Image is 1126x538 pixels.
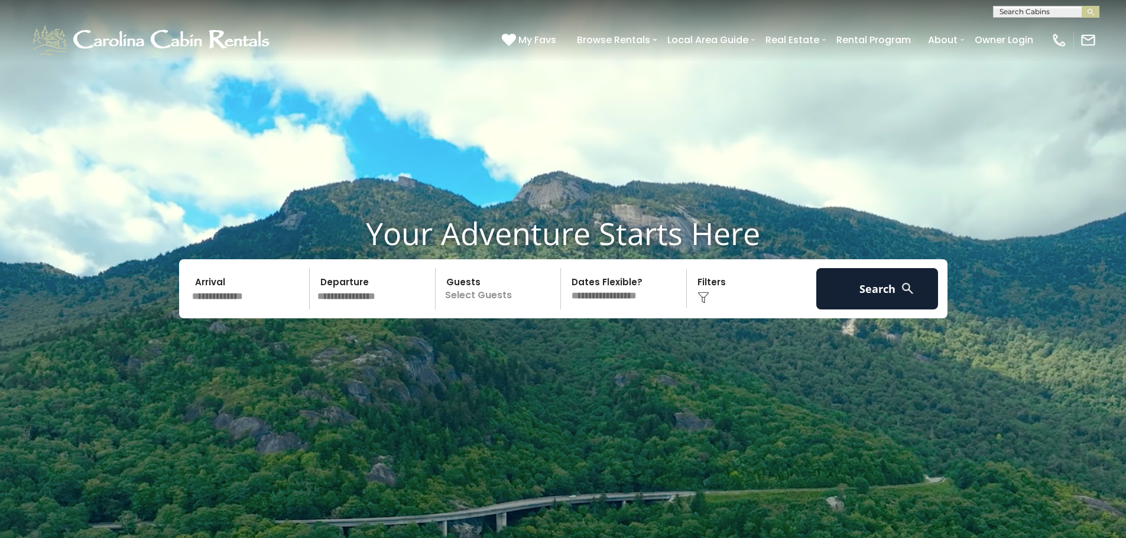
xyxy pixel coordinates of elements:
[816,268,939,309] button: Search
[502,32,559,48] a: My Favs
[1051,32,1067,48] img: phone-regular-white.png
[571,30,656,50] a: Browse Rentals
[697,292,709,304] img: filter--v1.png
[661,30,754,50] a: Local Area Guide
[830,30,917,50] a: Rental Program
[1080,32,1096,48] img: mail-regular-white.png
[922,30,963,50] a: About
[760,30,825,50] a: Real Estate
[900,281,915,296] img: search-regular-white.png
[518,32,556,47] span: My Favs
[439,268,561,309] p: Select Guests
[30,22,275,58] img: White-1-1-2.png
[969,30,1039,50] a: Owner Login
[9,215,1117,252] h1: Your Adventure Starts Here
